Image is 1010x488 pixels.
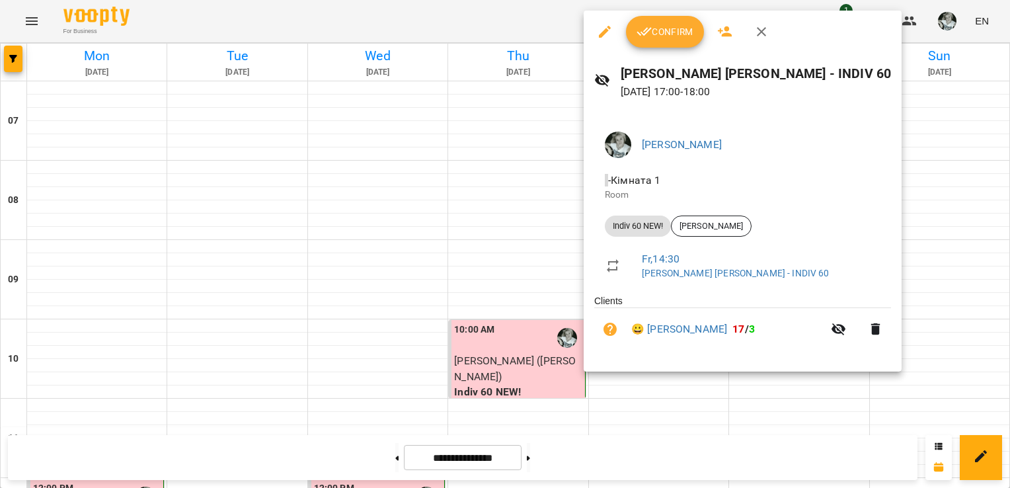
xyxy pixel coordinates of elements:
[594,313,626,345] button: Unpaid. Bill the attendance?
[672,220,751,232] span: [PERSON_NAME]
[671,216,752,237] div: [PERSON_NAME]
[732,323,755,335] b: /
[732,323,744,335] span: 17
[605,220,671,232] span: Indiv 60 NEW!
[605,132,631,158] img: b75cef4f264af7a34768568bb4385639.jpg
[631,321,727,337] a: 😀 [PERSON_NAME]
[637,24,693,40] span: Confirm
[621,63,892,84] h6: [PERSON_NAME] [PERSON_NAME] - INDIV 60
[642,268,830,278] a: [PERSON_NAME] [PERSON_NAME] - INDIV 60
[749,323,755,335] span: 3
[594,294,891,356] ul: Clients
[621,84,892,100] p: [DATE] 17:00 - 18:00
[642,253,680,265] a: Fr , 14:30
[626,16,704,48] button: Confirm
[605,188,880,202] p: Room
[642,138,722,151] a: [PERSON_NAME]
[605,174,664,186] span: - Кімната 1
